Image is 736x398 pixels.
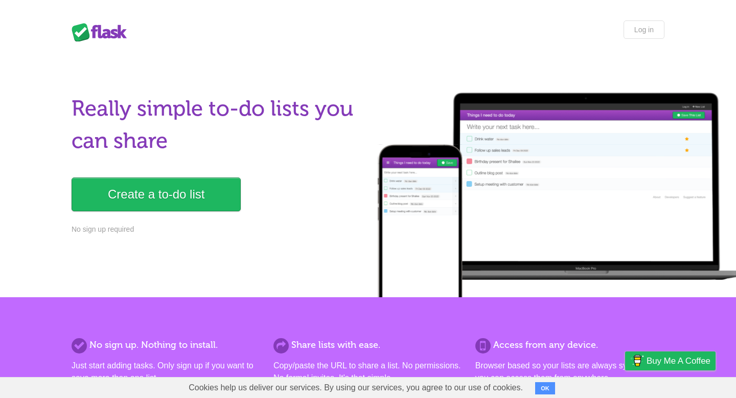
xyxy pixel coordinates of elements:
[535,382,555,394] button: OK
[273,338,463,352] h2: Share lists with ease.
[72,178,241,211] a: Create a to-do list
[72,93,362,157] h1: Really simple to-do lists you can share
[624,20,664,39] a: Log in
[647,352,710,370] span: Buy me a coffee
[72,224,362,235] p: No sign up required
[475,360,664,384] p: Browser based so your lists are always synced and you can access them from anywhere.
[475,338,664,352] h2: Access from any device.
[72,23,133,41] div: Flask Lists
[72,338,261,352] h2: No sign up. Nothing to install.
[630,352,644,369] img: Buy me a coffee
[178,378,533,398] span: Cookies help us deliver our services. By using our services, you agree to our use of cookies.
[72,360,261,384] p: Just start adding tasks. Only sign up if you want to save more than one list.
[625,351,716,370] a: Buy me a coffee
[273,360,463,384] p: Copy/paste the URL to share a list. No permissions. No formal invites. It's that simple.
